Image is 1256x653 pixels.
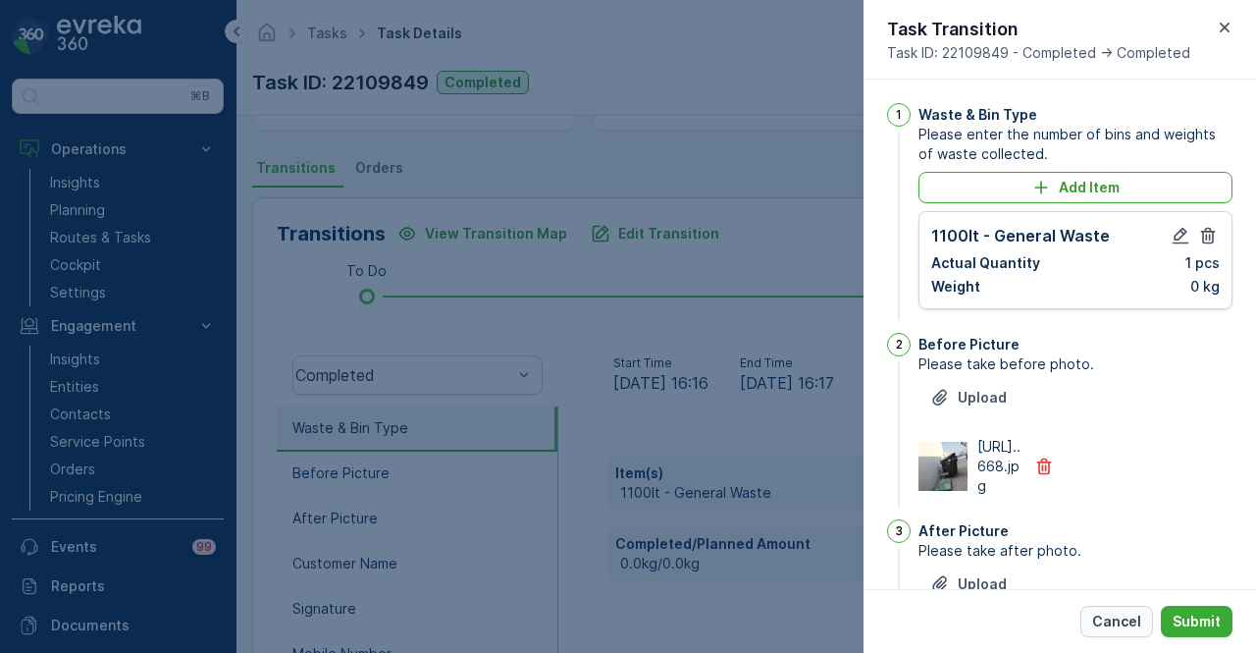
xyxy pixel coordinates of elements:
p: Upload [958,574,1007,594]
div: 1 [887,103,911,127]
p: 1 pcs [1185,253,1220,273]
p: Actual Quantity [931,253,1040,273]
span: Please take before photo. [918,354,1232,374]
p: 0 kg [1190,277,1220,297]
span: Task ID: 22109849 - Completed -> Completed [887,43,1190,63]
p: Task Transition [887,16,1190,43]
p: Waste & Bin Type [918,105,1037,125]
span: Please take after photo. [918,541,1232,561]
p: Weight [931,277,980,297]
div: 3 [887,519,911,543]
p: Submit [1173,612,1221,631]
p: Add Item [1059,178,1120,197]
p: 1100lt - General Waste [931,224,1110,247]
p: After Picture [918,521,1009,541]
span: Please enter the number of bins and weights of waste collected. [918,125,1232,164]
button: Upload File [918,382,1019,413]
button: Submit [1161,606,1232,637]
img: Media Preview [918,442,968,491]
p: Upload [958,388,1007,408]
p: Before Picture [918,335,1020,354]
p: Cancel [1092,612,1141,631]
div: 2 [887,333,911,356]
button: Add Item [918,172,1232,203]
button: Cancel [1080,606,1153,637]
p: [URL]..668.jpg [977,437,1022,496]
button: Upload File [918,569,1019,600]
